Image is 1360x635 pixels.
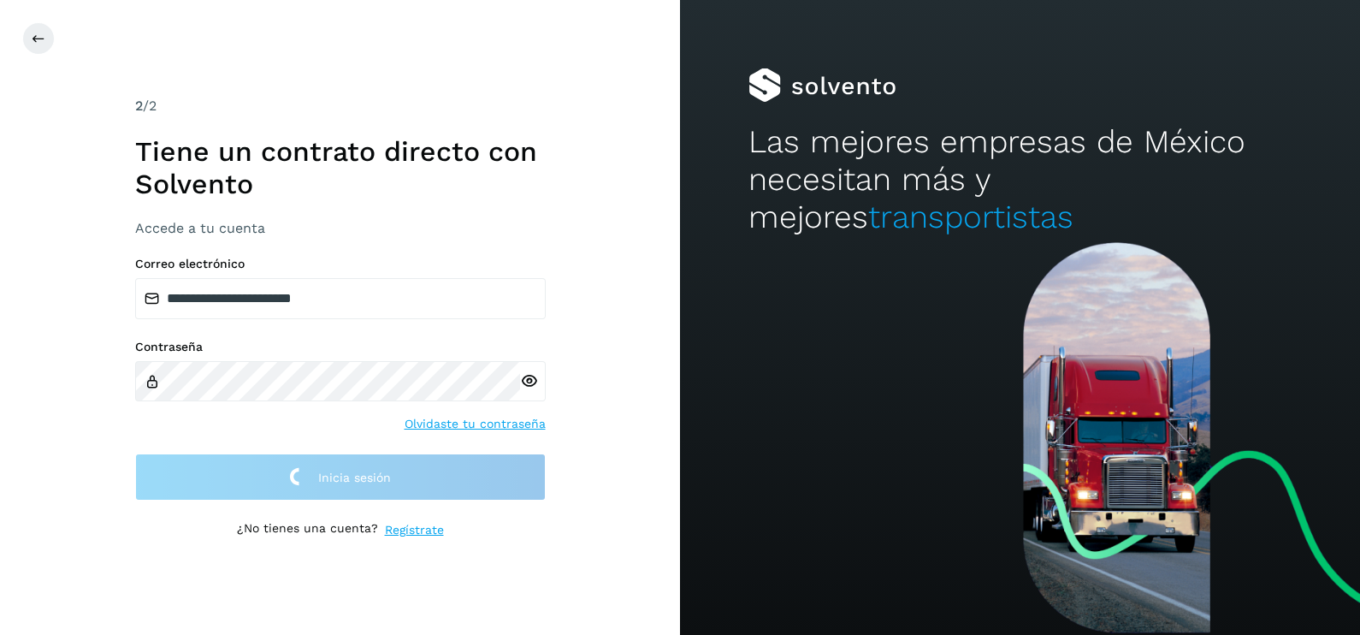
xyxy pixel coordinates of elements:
[135,135,546,201] h1: Tiene un contrato directo con Solvento
[748,123,1292,237] h2: Las mejores empresas de México necesitan más y mejores
[237,521,378,539] p: ¿No tienes una cuenta?
[135,96,546,116] div: /2
[385,521,444,539] a: Regístrate
[135,454,546,501] button: Inicia sesión
[135,340,546,354] label: Contraseña
[135,98,143,114] span: 2
[868,199,1073,235] span: transportistas
[135,220,546,236] h3: Accede a tu cuenta
[405,415,546,433] a: Olvidaste tu contraseña
[135,257,546,271] label: Correo electrónico
[318,472,391,484] span: Inicia sesión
